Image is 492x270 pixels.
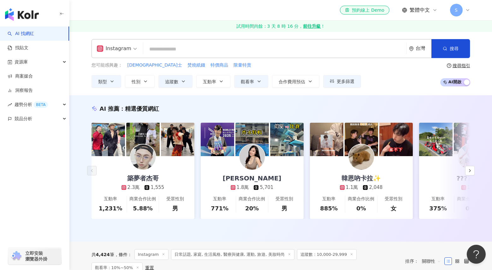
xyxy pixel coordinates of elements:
div: 0% [465,204,475,212]
button: 更多篩選 [323,75,361,88]
div: 女 [391,204,396,212]
div: BETA [33,102,48,108]
a: chrome extension立即安裝 瀏覽器外掛 [8,248,61,265]
span: 更多篩選 [337,79,354,84]
div: 商業合作比例 [348,196,374,202]
span: question-circle [447,63,451,68]
button: 焚燒紙錢 [187,62,205,69]
div: 2,048 [369,184,382,191]
span: 趨勢分析 [15,97,48,112]
img: post-image [92,123,125,156]
div: 2.3萬 [127,184,140,191]
div: 1,231% [99,204,122,212]
span: [DEMOGRAPHIC_DATA]士 [127,62,182,68]
div: 互動率 [322,196,335,202]
a: searchAI 找網紅 [8,31,34,37]
div: 375% [429,204,447,212]
div: 商業合作比例 [129,196,156,202]
div: 台灣 [416,46,431,51]
button: 特價商品 [210,62,228,69]
div: 商業合作比例 [457,196,483,202]
a: 商案媒合 [8,73,33,79]
div: AI 推薦 ： [100,105,159,113]
span: 追蹤數：10,000-29,999 [297,249,357,260]
div: 885% [320,204,338,212]
span: 立即安裝 瀏覽器外掛 [25,250,47,262]
button: [DEMOGRAPHIC_DATA]士 [127,62,182,69]
span: 類型 [98,79,107,84]
span: 關聯性 [422,256,441,266]
button: 互動率 [196,75,230,88]
span: 搜尋 [450,46,459,51]
img: post-image [161,123,194,156]
img: post-image [235,123,269,156]
img: logo [5,8,39,21]
span: 精選優質網紅 [125,105,159,112]
span: 條件 ： [114,252,132,257]
a: 找貼文 [8,45,28,51]
div: 排序： [405,256,444,266]
button: 類型 [92,75,121,88]
div: ?????? ? [450,174,490,183]
div: 771% [211,204,228,212]
span: 合作費用預估 [279,79,305,84]
button: 性別 [125,75,155,88]
span: 互動率 [203,79,216,84]
div: 0% [356,204,366,212]
img: post-image [201,123,234,156]
a: 洞察報告 [8,87,33,94]
a: 試用時間尚餘：3 天 8 時 16 分，前往升級！ [69,21,492,32]
div: 築夢者杰哥 [121,174,165,183]
span: environment [409,46,414,51]
strong: 前往升級 [303,23,321,29]
img: post-image [345,123,378,156]
a: [PERSON_NAME]1.8萬5,701互動率771%商業合作比例20%受眾性別男 [201,156,304,219]
button: 追蹤數 [158,75,193,88]
iframe: Help Scout Beacon - Open [467,245,486,264]
span: S [455,7,458,14]
div: 20% [245,204,259,212]
a: 築夢者杰哥2.3萬1,555互動率1,231%商業合作比例5.88%受眾性別男 [92,156,194,219]
img: post-image [126,123,160,156]
div: [PERSON_NAME] [216,174,288,183]
span: 繁體中文 [410,7,430,14]
span: 限量特賣 [234,62,251,68]
div: 男 [172,204,178,212]
span: 性別 [132,79,140,84]
div: 韓恩吶卡拉✨ [335,174,387,183]
div: 搜尋指引 [453,63,470,68]
img: KOL Avatar [240,144,265,170]
span: 4,424 [96,252,110,257]
div: 1,555 [151,184,164,191]
div: Instagram [97,44,131,54]
img: KOL Avatar [349,144,374,170]
span: 特價商品 [210,62,228,68]
div: 互動率 [431,196,445,202]
div: 5,701 [260,184,273,191]
span: 資源庫 [15,55,28,69]
div: 受眾性別 [276,196,293,202]
div: 互動率 [104,196,117,202]
span: rise [8,103,12,107]
button: 合作費用預估 [272,75,319,88]
div: 受眾性別 [166,196,184,202]
button: 觀看率 [234,75,268,88]
div: 預約線上 Demo [345,7,384,13]
img: post-image [419,123,453,156]
a: 預約線上 Demo [340,6,389,15]
span: 日常話題, 家庭, 生活風格, 醫療與健康, 運動, 旅遊, 美妝時尚 [171,249,294,260]
img: KOL Avatar [130,144,156,170]
div: 互動率 [213,196,226,202]
div: 商業合作比例 [239,196,265,202]
span: Instagram [134,249,169,260]
button: 限量特賣 [233,62,252,69]
span: 競品分析 [15,112,32,126]
span: 焚燒紙錢 [187,62,205,68]
div: 1.1萬 [346,184,358,191]
div: 5.88% [133,204,152,212]
a: 韓恩吶卡拉✨1.1萬2,048互動率885%商業合作比例0%受眾性別女 [310,156,413,219]
img: post-image [379,123,413,156]
div: 1.8萬 [237,184,249,191]
div: 受眾性別 [385,196,402,202]
img: post-image [270,123,304,156]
